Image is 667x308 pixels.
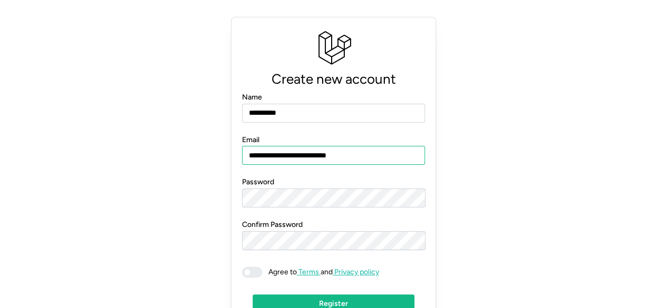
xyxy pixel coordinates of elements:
label: Confirm Password [242,219,303,231]
span: and [262,267,379,277]
span: Agree to [268,267,297,276]
label: Password [242,176,274,188]
label: Name [242,92,262,103]
a: Privacy policy [333,267,379,276]
a: Terms [297,267,321,276]
label: Email [242,134,259,146]
p: Create new account [242,68,426,91]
